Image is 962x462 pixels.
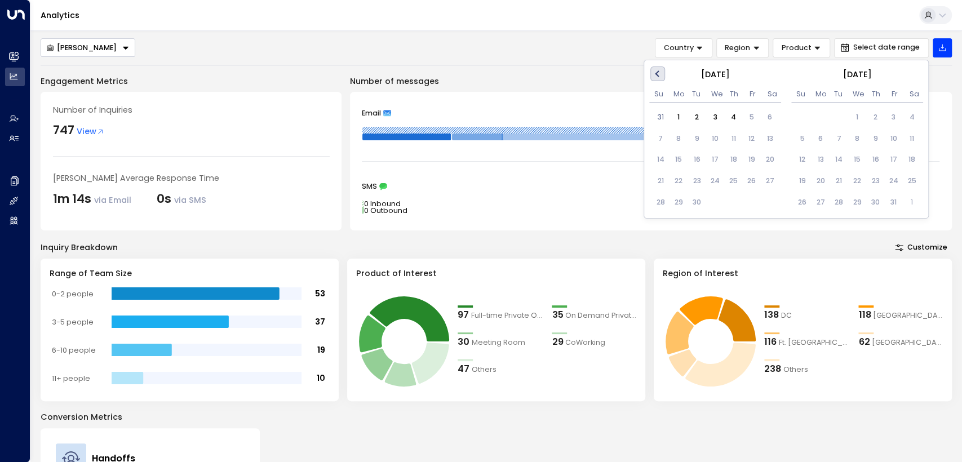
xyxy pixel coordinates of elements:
tspan: 0 Inbound [364,199,401,208]
div: Not available Tuesday, September 16th, 2025 [688,150,706,168]
div: Thursday [730,90,738,98]
div: Not available Thursday, September 18th, 2025 [724,150,742,168]
div: Not available Tuesday, October 28th, 2025 [830,193,848,211]
div: 238 [764,362,781,376]
span: Email [362,109,381,117]
div: Button group with a nested menu [41,38,135,57]
div: 47Others [458,362,542,376]
tspan: 0-2 people [52,289,94,299]
div: Tuesday [834,90,843,98]
button: Product [773,38,830,57]
button: Select date range [834,38,929,57]
div: Not available Wednesday, September 17th, 2025 [706,150,724,168]
div: Month October, 2025 [793,105,921,211]
div: Wednesday [711,90,719,98]
div: Not available Monday, October 27th, 2025 [812,193,830,211]
span: View [77,126,104,138]
div: Not available Sunday, October 5th, 2025 [793,129,812,147]
tspan: 11+ people [52,374,90,383]
h3: Region of Interest [663,268,943,280]
div: Not available Saturday, September 27th, 2025 [761,172,779,190]
div: Not available Sunday, September 21st, 2025 [651,172,670,190]
span: Product [782,43,812,53]
div: Not available Tuesday, October 14th, 2025 [830,150,848,168]
div: 29 [552,335,563,349]
div: 118 [858,308,871,322]
div: Number of Inquiries [53,104,330,117]
div: Choose Wednesday, September 3rd, 2025 [706,108,724,126]
div: Friday [748,90,757,98]
p: Engagement Metrics [41,75,342,88]
div: Not available Saturday, October 18th, 2025 [903,150,921,168]
div: Monday [815,90,823,98]
div: Not available Saturday, September 6th, 2025 [761,108,779,126]
tspan: 0 Outbound [364,206,407,215]
div: Not available Saturday, October 25th, 2025 [903,172,921,190]
span: CoWorking [565,337,605,348]
div: Not available Monday, October 20th, 2025 [812,172,830,190]
div: Not available Saturday, November 1st, 2025 [903,193,921,211]
h3: Product of Interest [356,268,636,280]
span: Others [472,365,496,375]
div: Not available Friday, September 5th, 2025 [743,108,761,126]
span: Region [725,43,750,53]
div: Not available Thursday, October 30th, 2025 [866,193,884,211]
div: Not available Saturday, October 11th, 2025 [903,129,921,147]
div: Not available Friday, October 17th, 2025 [884,150,902,168]
span: On Demand Private Office [565,310,636,321]
div: 118Los Angeles [858,308,943,322]
div: Not available Sunday, October 19th, 2025 [793,172,812,190]
div: Inquiry Breakdown [41,242,118,254]
div: Sunday [796,90,805,98]
a: Analytics [41,10,79,21]
div: [DATE] [791,69,923,81]
tspan: 10 [317,372,325,384]
div: Not available Wednesday, October 15th, 2025 [848,150,866,168]
div: Month September, 2025 [651,105,779,211]
span: via Email [94,194,131,206]
div: 30 [458,335,469,349]
span: DC [781,310,791,321]
div: Sunday [654,90,663,98]
div: Not available Thursday, September 11th, 2025 [724,129,742,147]
tspan: 6-10 people [52,345,96,355]
div: [PERSON_NAME] [46,43,117,52]
div: Not available Sunday, September 14th, 2025 [651,150,670,168]
div: SMS [362,183,939,190]
button: Region [716,38,769,57]
div: 29CoWorking [552,335,636,349]
button: Country [655,38,712,57]
div: Not available Friday, October 10th, 2025 [884,129,902,147]
div: Not available Monday, September 22nd, 2025 [670,172,688,190]
div: 238Others [764,362,849,376]
span: Select date range [853,43,920,51]
button: Customize [890,241,952,255]
div: Not available Wednesday, September 10th, 2025 [706,129,724,147]
div: Not available Friday, October 24th, 2025 [884,172,902,190]
tspan: 3-5 people [52,317,94,327]
span: Los Angeles [873,310,943,321]
div: Not available Thursday, October 23rd, 2025 [866,172,884,190]
div: [PERSON_NAME] Average Response Time [53,172,330,185]
div: Not available Sunday, September 7th, 2025 [651,129,670,147]
div: Not available Thursday, October 2nd, 2025 [866,108,884,126]
div: Not available Sunday, September 28th, 2025 [651,193,670,211]
div: 138DC [764,308,849,322]
div: 30Meeting Room [458,335,542,349]
div: Not available Wednesday, October 22nd, 2025 [848,172,866,190]
div: Friday [890,90,899,98]
div: 747 [53,121,74,139]
div: 35 [552,308,563,322]
div: Not available Saturday, October 4th, 2025 [903,108,921,126]
div: Not available Thursday, October 9th, 2025 [866,129,884,147]
div: Not available Tuesday, September 23rd, 2025 [688,172,706,190]
p: Number of messages [350,75,952,88]
div: Not available Wednesday, October 29th, 2025 [848,193,866,211]
div: Not available Wednesday, October 8th, 2025 [848,129,866,147]
div: Not available Friday, September 19th, 2025 [743,150,761,168]
div: 0s [157,190,206,208]
div: Not available Monday, September 8th, 2025 [670,129,688,147]
div: Not available Wednesday, September 24th, 2025 [706,172,724,190]
div: 138 [764,308,779,322]
div: Not available Tuesday, October 7th, 2025 [830,129,848,147]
